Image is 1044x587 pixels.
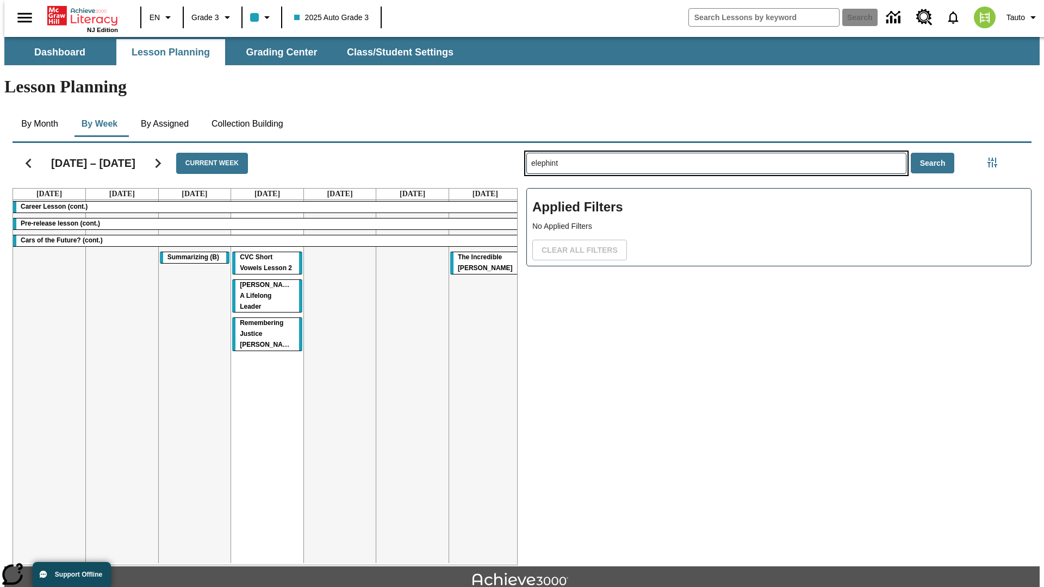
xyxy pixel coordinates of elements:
input: search field [689,9,839,26]
span: Dashboard [34,46,85,59]
span: Grade 3 [191,12,219,23]
a: September 23, 2025 [107,189,137,199]
input: Search Lessons By Keyword [527,153,906,173]
div: SubNavbar [4,39,463,65]
span: Dianne Feinstein: A Lifelong Leader [240,281,297,310]
button: Profile/Settings [1002,8,1044,27]
button: Class/Student Settings [338,39,462,65]
div: The Incredible Kellee Edwards [450,252,520,274]
div: Calendar [4,139,518,565]
span: Tauto [1006,12,1025,23]
div: Career Lesson (cont.) [13,202,521,213]
span: CVC Short Vowels Lesson 2 [240,253,292,272]
button: Filters Side menu [981,152,1003,173]
button: Grading Center [227,39,336,65]
span: Career Lesson (cont.) [21,203,88,210]
p: No Applied Filters [532,221,1026,232]
button: Previous [15,149,42,177]
span: Cars of the Future? (cont.) [21,236,103,244]
span: Summarizing (B) [167,253,219,261]
button: Lesson Planning [116,39,225,65]
div: CVC Short Vowels Lesson 2 [232,252,302,274]
div: Cars of the Future? (cont.) [13,235,521,246]
button: Support Offline [33,562,111,587]
img: avatar image [974,7,996,28]
div: Remembering Justice O'Connor [232,318,302,351]
span: NJ Edition [87,27,118,33]
div: Home [47,4,118,33]
button: Open side menu [9,2,41,34]
button: Select a new avatar [967,3,1002,32]
a: Home [47,5,118,27]
h2: [DATE] – [DATE] [51,157,135,170]
button: Next [144,149,172,177]
span: Support Offline [55,571,102,578]
a: Data Center [880,3,910,33]
span: Class/Student Settings [347,46,453,59]
div: SubNavbar [4,37,1040,65]
button: Current Week [176,153,248,174]
div: Summarizing (B) [160,252,230,263]
span: Lesson Planning [132,46,210,59]
button: Class color is light blue. Change class color [246,8,278,27]
span: Pre-release lesson (cont.) [21,220,100,227]
button: By Month [13,111,67,137]
a: September 24, 2025 [179,189,209,199]
button: Collection Building [203,111,292,137]
span: 2025 Auto Grade 3 [294,12,369,23]
button: Dashboard [5,39,114,65]
span: The Incredible Kellee Edwards [458,253,513,272]
a: September 27, 2025 [397,189,427,199]
a: September 26, 2025 [325,189,355,199]
div: Applied Filters [526,188,1031,266]
a: Notifications [939,3,967,32]
button: By Week [72,111,127,137]
span: EN [150,12,160,23]
a: Resource Center, Will open in new tab [910,3,939,32]
a: September 28, 2025 [470,189,500,199]
button: Grade: Grade 3, Select a grade [187,8,238,27]
div: Pre-release lesson (cont.) [13,218,521,229]
a: September 22, 2025 [34,189,64,199]
span: Remembering Justice O'Connor [240,319,295,348]
h1: Lesson Planning [4,77,1040,97]
span: Grading Center [246,46,317,59]
button: Search [911,153,955,174]
a: September 25, 2025 [252,189,282,199]
button: Language: EN, Select a language [145,8,179,27]
div: Search [518,139,1031,565]
button: By Assigned [132,111,197,137]
div: Dianne Feinstein: A Lifelong Leader [232,280,302,313]
h2: Applied Filters [532,194,1026,221]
